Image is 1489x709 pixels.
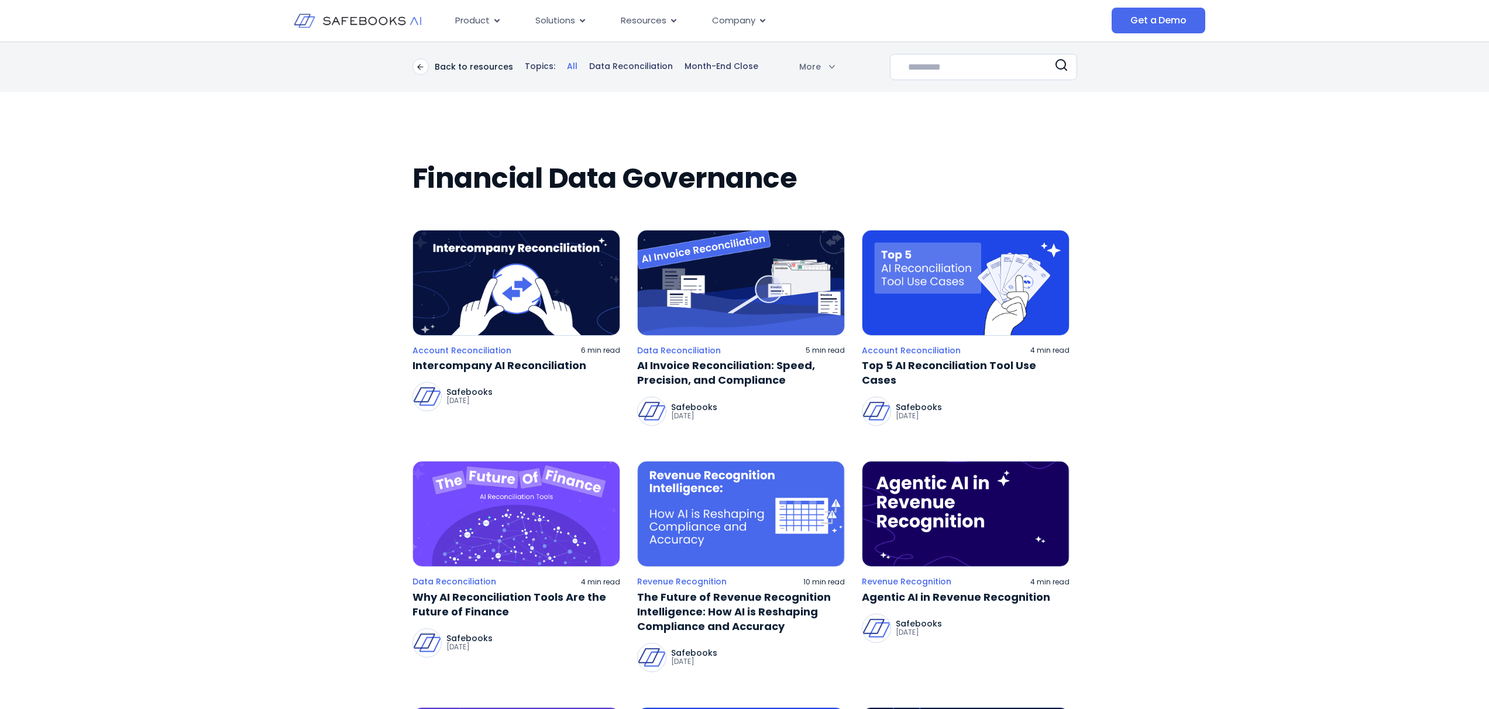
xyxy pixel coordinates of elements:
p: [DATE] [896,411,942,421]
a: Agentic AI in Revenue Recognition [862,590,1070,604]
span: Solutions [535,14,575,27]
img: a blue background with white text that says,'the logo for the agency ' [862,461,1070,567]
img: Safebooks [413,383,441,411]
a: Get a Demo [1112,8,1205,33]
p: 6 min read [581,346,620,355]
img: the future of finance all reconciliation tools [412,461,620,567]
p: Topics: [525,61,555,73]
p: 4 min read [1030,577,1070,587]
img: Safebooks [638,643,666,672]
img: a hand holding five cards with the words top 5 all recondition tool use [862,230,1070,336]
p: Safebooks [896,619,942,628]
p: 5 min read [806,346,845,355]
p: Safebooks [896,403,942,411]
p: 4 min read [1030,346,1070,355]
img: a blue background with a calendar and arrows [637,461,845,567]
p: [DATE] [671,411,717,421]
div: Menu Toggle [446,9,995,32]
a: Top 5 AI Reconciliation Tool Use Cases [862,358,1070,387]
img: two hands holding a ball with an arrow in it [412,230,620,336]
span: Resources [621,14,666,27]
a: The Future of Revenue Recognition Intelligence: How AI is Reshaping Compliance and Accuracy [637,590,845,634]
a: Why AI Reconciliation Tools Are the Future of Finance [412,590,620,619]
a: Data Reconciliation [637,345,721,356]
img: Safebooks [862,614,890,642]
p: Back to resources [435,61,513,72]
a: Intercompany AI Reconciliation [412,358,620,373]
a: Account Reconciliation [412,345,511,356]
a: Data Reconciliation [589,61,673,73]
img: Safebooks [862,397,890,425]
nav: Menu [446,9,995,32]
p: Safebooks [671,649,717,657]
p: Safebooks [671,403,717,411]
a: Account Reconciliation [862,345,961,356]
p: [DATE] [896,628,942,637]
p: [DATE] [671,657,717,666]
p: [DATE] [446,642,493,652]
span: Get a Demo [1130,15,1186,26]
span: Product [455,14,490,27]
div: More [785,61,835,73]
a: All [567,61,577,73]
a: Revenue Recognition [637,576,727,587]
img: Safebooks [413,629,441,657]
a: Revenue Recognition [862,576,951,587]
a: Back to resources [412,58,513,75]
p: [DATE] [446,396,493,405]
img: a magnifying glass looking at an invoice recondition [637,230,845,336]
p: Safebooks [446,388,493,396]
a: AI Invoice Reconciliation: Speed, Precision, and Compliance [637,358,845,387]
img: Safebooks [638,397,666,425]
p: 4 min read [581,577,620,587]
p: 10 min read [803,577,845,587]
a: Data Reconciliation [412,576,496,587]
h2: Financial Data Governance [412,162,1077,195]
span: Company [712,14,755,27]
p: Safebooks [446,634,493,642]
a: Month-End Close [685,61,758,73]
